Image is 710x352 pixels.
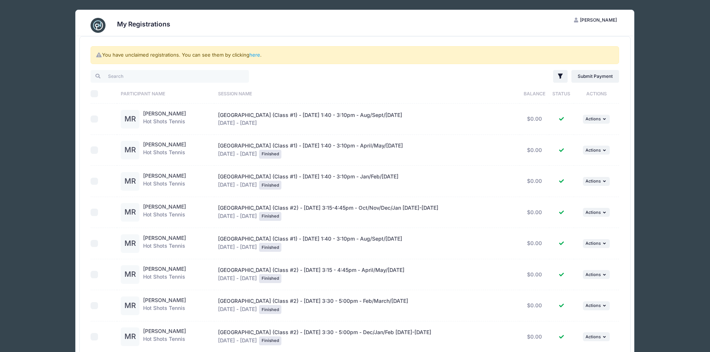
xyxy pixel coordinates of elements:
input: Search [91,70,249,83]
span: Actions [586,334,601,339]
div: Finished [259,243,281,252]
img: CampNetwork [91,18,105,33]
td: $0.00 [520,197,549,228]
th: Status: activate to sort column ascending [549,84,573,104]
span: [GEOGRAPHIC_DATA] (Class #2) - [DATE] 3:15-4:45pm - Oct/Nov/Dec/Jan [DATE]-[DATE] [218,204,438,211]
a: MR [121,147,139,153]
a: MR [121,178,139,185]
button: [PERSON_NAME] [567,14,623,26]
div: [DATE] - [DATE] [218,204,516,221]
div: MR [121,203,139,222]
a: [PERSON_NAME] [143,203,186,210]
div: Hot Shots Tennis [143,296,186,315]
div: MR [121,110,139,129]
span: [GEOGRAPHIC_DATA] (Class #1) - [DATE] 1:40 - 3:10pm - Aug/Sept/[DATE] [218,235,402,242]
div: [DATE] - [DATE] [218,297,516,314]
th: Balance: activate to sort column ascending [520,84,549,104]
div: Finished [259,305,281,314]
button: Actions [583,239,610,248]
div: MR [121,141,139,159]
div: You have unclaimed registrations. You can see them by clicking . [91,46,619,64]
td: $0.00 [520,259,549,291]
a: MR [121,241,139,247]
span: [GEOGRAPHIC_DATA] (Class #2) - [DATE] 3:30 - 5:00pm - Feb/March/[DATE] [218,298,408,304]
button: Actions [583,270,610,279]
span: [GEOGRAPHIC_DATA] (Class #1) - [DATE] 1:40 - 3:10pm - Jan/Feb/[DATE] [218,173,398,180]
h3: My Registrations [117,20,170,28]
div: Hot Shots Tennis [143,141,186,159]
td: $0.00 [520,290,549,321]
span: [GEOGRAPHIC_DATA] (Class #2) - [DATE] 3:30 - 5:00pm - Dec/Jan/Feb [DATE]-[DATE] [218,329,431,335]
button: Actions [583,177,610,186]
a: Submit Payment [571,70,619,83]
td: $0.00 [520,166,549,197]
span: [GEOGRAPHIC_DATA] (Class #2) - [DATE] 3:15 - 4:45pm - April/May/[DATE] [218,267,404,273]
span: Actions [586,272,601,277]
div: MR [121,327,139,346]
th: Actions: activate to sort column ascending [574,84,619,104]
th: Select All [91,84,117,104]
a: MR [121,334,139,340]
th: Session Name: activate to sort column ascending [214,84,520,104]
span: [GEOGRAPHIC_DATA] (Class #1) - [DATE] 1:40 - 3:10pm - April/May/[DATE] [218,142,403,149]
button: Actions [583,146,610,155]
a: here [249,52,260,58]
div: Finished [259,150,281,159]
div: [DATE] - [DATE] [218,266,516,283]
span: Actions [586,303,601,308]
a: MR [121,303,139,309]
button: Actions [583,301,610,310]
th: Participant Name: activate to sort column ascending [117,84,214,104]
a: [PERSON_NAME] [143,172,186,179]
div: MR [121,265,139,284]
a: [PERSON_NAME] [143,235,186,241]
button: Actions [583,208,610,217]
span: Actions [586,210,601,215]
span: [PERSON_NAME] [580,17,617,23]
span: Actions [586,148,601,153]
div: [DATE] - [DATE] [218,142,516,159]
div: [DATE] - [DATE] [218,111,516,127]
a: [PERSON_NAME] [143,328,186,334]
div: Hot Shots Tennis [143,203,186,222]
a: [PERSON_NAME] [143,141,186,148]
div: MR [121,296,139,315]
a: [PERSON_NAME] [143,297,186,303]
div: MR [121,234,139,253]
td: $0.00 [520,228,549,259]
span: [GEOGRAPHIC_DATA] (Class #1) - [DATE] 1:40 - 3:10pm - Aug/Sept/[DATE] [218,112,402,118]
div: Finished [259,274,281,283]
a: [PERSON_NAME] [143,266,186,272]
div: Finished [259,181,281,190]
td: $0.00 [520,104,549,135]
span: Actions [586,116,601,121]
div: [DATE] - [DATE] [218,173,516,190]
td: $0.00 [520,135,549,166]
span: Actions [586,241,601,246]
div: Finished [259,212,281,221]
div: MR [121,172,139,191]
a: [PERSON_NAME] [143,110,186,117]
div: Hot Shots Tennis [143,110,186,129]
div: Finished [259,336,281,345]
div: [DATE] - [DATE] [218,235,516,252]
div: Hot Shots Tennis [143,265,186,284]
span: Actions [586,178,601,184]
div: [DATE] - [DATE] [218,329,516,345]
div: Hot Shots Tennis [143,172,186,191]
button: Actions [583,115,610,124]
button: Actions [583,332,610,341]
div: Hot Shots Tennis [143,327,186,346]
div: Hot Shots Tennis [143,234,186,253]
a: MR [121,272,139,278]
a: MR [121,116,139,123]
a: MR [121,209,139,216]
